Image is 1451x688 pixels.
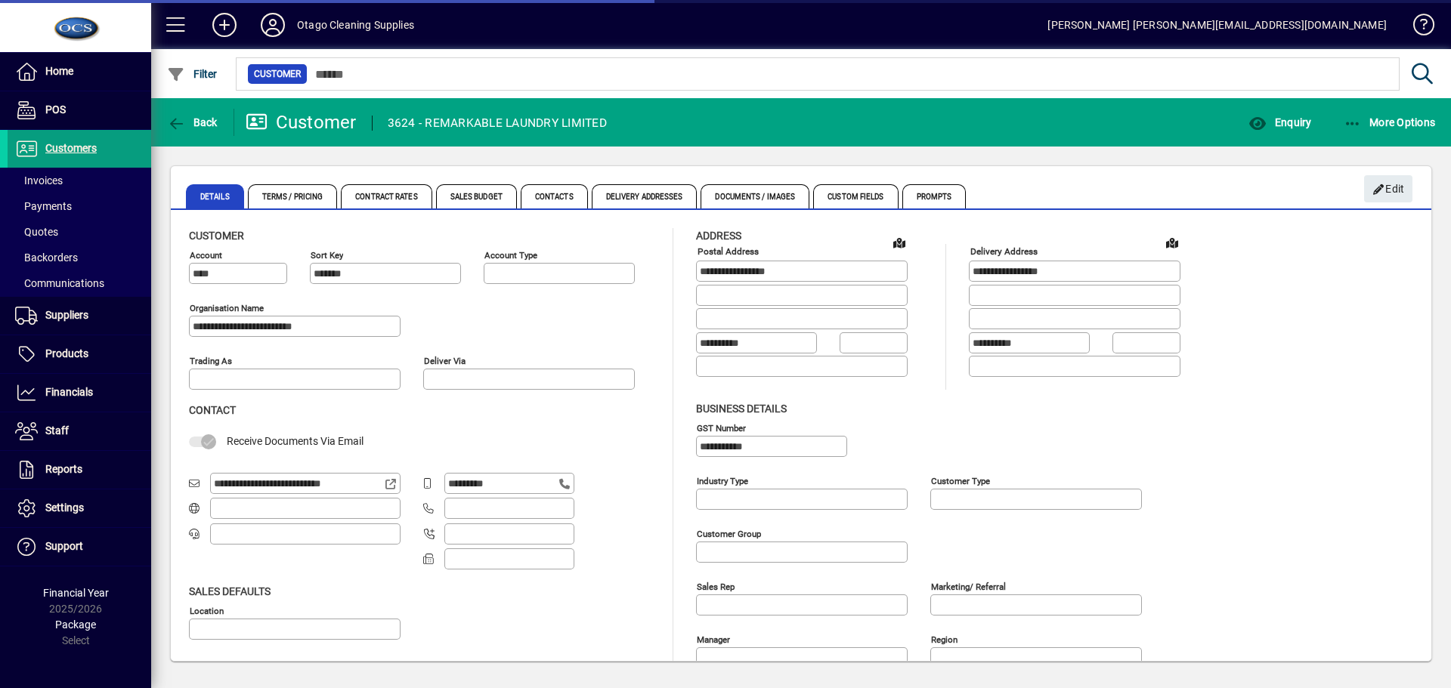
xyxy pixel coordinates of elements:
[697,475,748,486] mat-label: Industry type
[163,60,221,88] button: Filter
[8,412,151,450] a: Staff
[696,403,787,415] span: Business details
[931,581,1006,591] mat-label: Marketing/ Referral
[8,270,151,296] a: Communications
[1160,230,1184,255] a: View on map
[43,587,109,599] span: Financial Year
[8,53,151,91] a: Home
[8,528,151,566] a: Support
[931,634,958,644] mat-label: Region
[8,193,151,219] a: Payments
[8,168,151,193] a: Invoices
[1047,13,1387,37] div: [PERSON_NAME] [PERSON_NAME][EMAIL_ADDRESS][DOMAIN_NAME]
[189,585,271,597] span: Sales defaults
[190,605,224,615] mat-label: Location
[45,424,69,437] span: Staff
[45,103,66,116] span: POS
[521,184,588,208] span: Contacts
[249,11,297,39] button: Profile
[297,13,414,37] div: Otago Cleaning Supplies
[45,501,84,514] span: Settings
[45,347,88,359] span: Products
[200,11,249,39] button: Add
[1248,116,1311,128] span: Enquiry
[697,634,730,644] mat-label: Manager
[8,489,151,527] a: Settings
[254,66,301,82] span: Customer
[701,184,809,208] span: Documents / Images
[931,475,990,486] mat-label: Customer type
[697,528,761,538] mat-label: Customer group
[592,184,698,208] span: Delivery Addresses
[8,451,151,489] a: Reports
[697,581,735,591] mat-label: Sales rep
[1344,116,1436,128] span: More Options
[15,174,63,187] span: Invoices
[311,250,343,261] mat-label: Sort key
[8,374,151,412] a: Financials
[190,356,232,366] mat-label: Trading as
[388,111,607,135] div: 3624 - REMARKABLE LAUNDRY LIMITED
[697,422,746,433] mat-label: GST Number
[15,251,78,264] span: Backorders
[45,540,83,552] span: Support
[248,184,338,208] span: Terms / Pricing
[186,184,244,208] span: Details
[484,250,537,261] mat-label: Account Type
[167,116,218,128] span: Back
[1340,109,1440,136] button: More Options
[15,277,104,289] span: Communications
[1364,175,1412,202] button: Edit
[227,435,364,447] span: Receive Documents Via Email
[45,309,88,321] span: Suppliers
[8,219,151,245] a: Quotes
[436,184,517,208] span: Sales Budget
[1372,177,1405,202] span: Edit
[8,91,151,129] a: POS
[151,109,234,136] app-page-header-button: Back
[45,463,82,475] span: Reports
[163,109,221,136] button: Back
[190,303,264,313] mat-label: Organisation name
[8,297,151,335] a: Suppliers
[813,184,898,208] span: Custom Fields
[15,226,58,238] span: Quotes
[190,250,222,261] mat-label: Account
[45,386,93,398] span: Financials
[189,404,236,416] span: Contact
[696,230,741,242] span: Address
[45,142,97,154] span: Customers
[189,230,244,242] span: Customer
[8,245,151,270] a: Backorders
[887,230,911,255] a: View on map
[45,65,73,77] span: Home
[8,335,151,373] a: Products
[1402,3,1432,52] a: Knowledge Base
[1245,109,1315,136] button: Enquiry
[424,356,466,366] mat-label: Deliver via
[15,200,72,212] span: Payments
[167,68,218,80] span: Filter
[902,184,967,208] span: Prompts
[55,619,96,631] span: Package
[246,110,357,134] div: Customer
[341,184,432,208] span: Contract Rates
